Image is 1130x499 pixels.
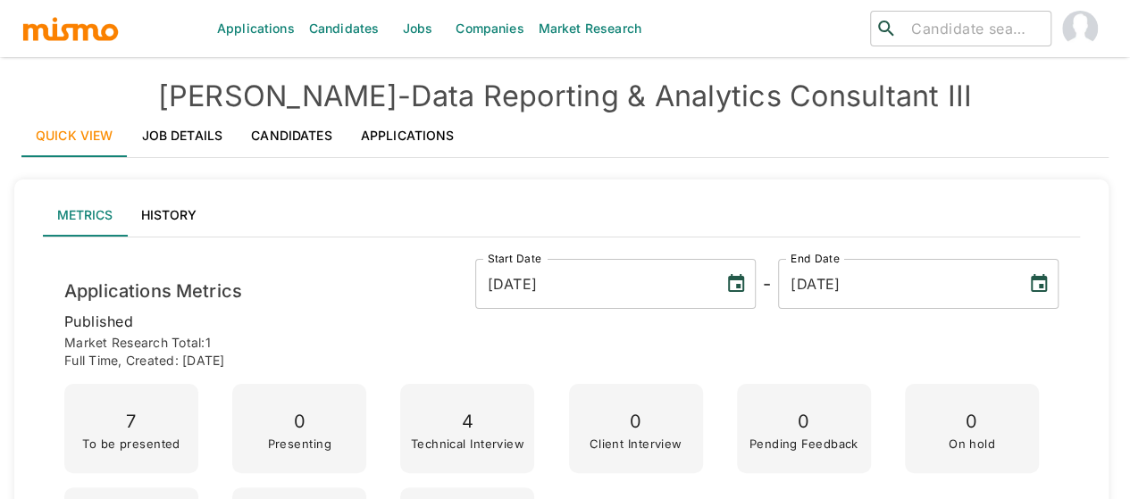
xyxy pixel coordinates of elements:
p: 0 [267,406,331,437]
input: MM/DD/YYYY [475,259,711,309]
div: lab API tabs example [43,194,1080,237]
p: Market Research Total: 1 [64,334,1059,352]
p: 0 [589,406,682,437]
img: Maia Reyes [1062,11,1098,46]
p: published [64,309,1059,334]
button: Metrics [43,194,127,237]
p: 0 [749,406,858,437]
input: Candidate search [904,16,1043,41]
button: Choose date, selected date is Jul 2, 2025 [718,266,754,302]
a: Candidates [237,114,347,157]
input: MM/DD/YYYY [778,259,1014,309]
h6: Applications Metrics [64,277,242,305]
a: Applications [347,114,469,157]
a: Quick View [21,114,128,157]
button: Choose date, selected date is Sep 3, 2025 [1021,266,1057,302]
button: History [127,194,211,237]
img: logo [21,15,120,42]
p: On hold [949,437,995,450]
h6: - [763,270,771,298]
p: Presenting [267,437,331,450]
p: 4 [411,406,524,437]
h4: [PERSON_NAME] - Data Reporting & Analytics Consultant III [21,79,1109,114]
p: To be presented [82,437,180,450]
p: Technical Interview [411,437,524,450]
p: 0 [949,406,995,437]
p: Full time , Created: [DATE] [64,352,1059,370]
p: Client Interview [589,437,682,450]
label: End Date [791,251,839,266]
p: Pending Feedback [749,437,858,450]
label: Start Date [488,251,541,266]
a: Job Details [128,114,238,157]
p: 7 [82,406,180,437]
